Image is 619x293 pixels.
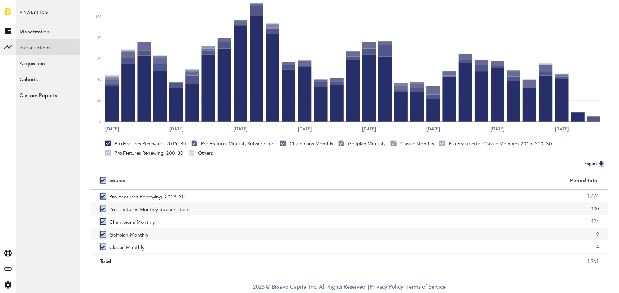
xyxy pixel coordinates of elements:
[362,126,376,133] text: [DATE]
[105,150,183,156] div: Pro Features Renewing_200_30
[15,5,41,12] span: Support
[100,256,340,267] div: Total
[16,55,80,71] a: Acquisition
[370,285,403,290] a: Privacy Policy
[426,126,440,133] text: [DATE]
[16,39,80,55] a: Subscriptions
[20,8,48,23] span: Analytics
[358,254,599,265] div: 4
[105,141,186,147] div: Pro Features Renewing_2019_30
[105,126,119,133] text: [DATE]
[391,141,434,147] div: Classic Monthly
[189,150,213,156] div: Others
[358,229,599,240] div: 19
[95,15,102,19] text: 100
[358,242,599,252] div: 4
[109,190,185,202] span: Pro Features Renewing_2019_30
[16,87,80,103] a: Custom Reports
[97,99,102,103] text: 20
[582,159,608,169] button: Export
[97,36,102,40] text: 80
[339,141,385,147] div: Golfplan Monthly
[358,256,599,267] div: 1,761
[358,191,599,202] div: 1,474
[407,285,446,290] a: Terms of Service
[109,228,148,240] span: Golfplan Monthly
[597,160,606,168] img: Export
[109,253,218,266] span: Pro Features for Classic Members 2015_200_30
[280,141,333,147] div: Champions Monthly
[192,141,275,147] div: Pro Features Monthly Subscription
[99,120,102,124] text: 0
[491,126,504,133] text: [DATE]
[358,204,599,214] div: 130
[439,141,552,147] div: Pro Features for Classic Members 2015_200_30
[234,126,247,133] text: [DATE]
[169,126,183,133] text: [DATE]
[16,23,80,39] a: Monetization
[97,78,102,82] text: 40
[253,282,367,293] span: 2025 © Braavo Capital Inc. All Rights Reserved.
[298,126,312,133] text: [DATE]
[358,216,599,227] div: 124
[109,215,155,228] span: Champions Monthly
[555,126,569,133] text: [DATE]
[109,178,126,184] div: Source
[358,178,599,184] div: Period total
[109,240,144,253] span: Classic Monthly
[109,202,188,215] span: Pro Features Monthly Subscription
[16,71,80,87] a: Cohorts
[97,57,102,61] text: 60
